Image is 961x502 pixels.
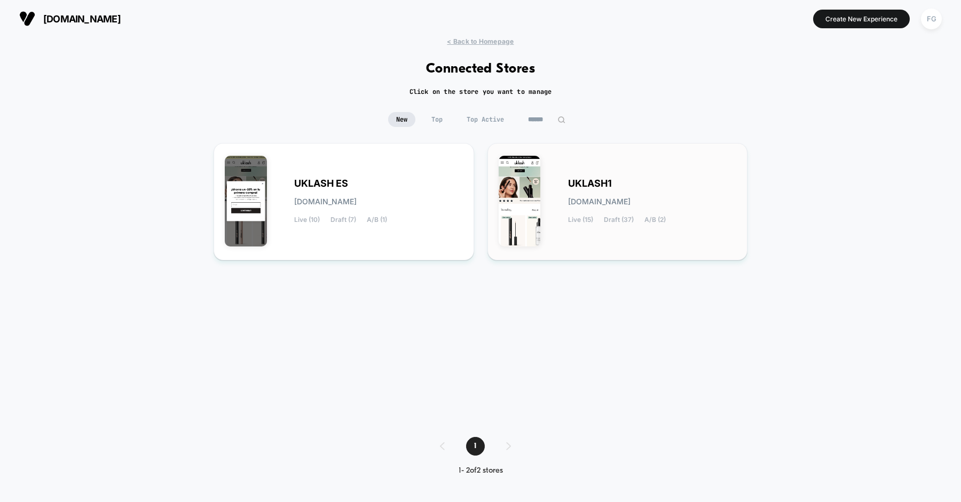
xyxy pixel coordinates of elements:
h1: Connected Stores [426,61,535,77]
span: Top [423,112,451,127]
span: Live (15) [568,216,593,224]
span: [DOMAIN_NAME] [43,13,121,25]
span: New [388,112,415,127]
div: 1 - 2 of 2 stores [429,466,532,475]
span: < Back to Homepage [447,37,514,45]
span: [DOMAIN_NAME] [294,198,357,205]
button: Create New Experience [813,10,910,28]
span: A/B (2) [644,216,666,224]
span: UKLASH ES [294,180,348,187]
img: UKLASH1 [499,156,541,246]
button: FG [918,8,945,30]
div: FG [921,9,942,29]
button: [DOMAIN_NAME] [16,10,124,27]
span: Top Active [459,112,512,127]
img: UKLASH_ES [225,156,267,246]
span: [DOMAIN_NAME] [568,198,631,205]
img: edit [557,116,565,124]
span: Draft (37) [604,216,634,224]
span: Live (10) [294,216,320,224]
span: Draft (7) [330,216,356,224]
span: UKLASH1 [568,180,612,187]
h2: Click on the store you want to manage [409,87,552,96]
span: A/B (1) [367,216,387,224]
span: 1 [466,437,485,456]
img: Visually logo [19,11,35,27]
